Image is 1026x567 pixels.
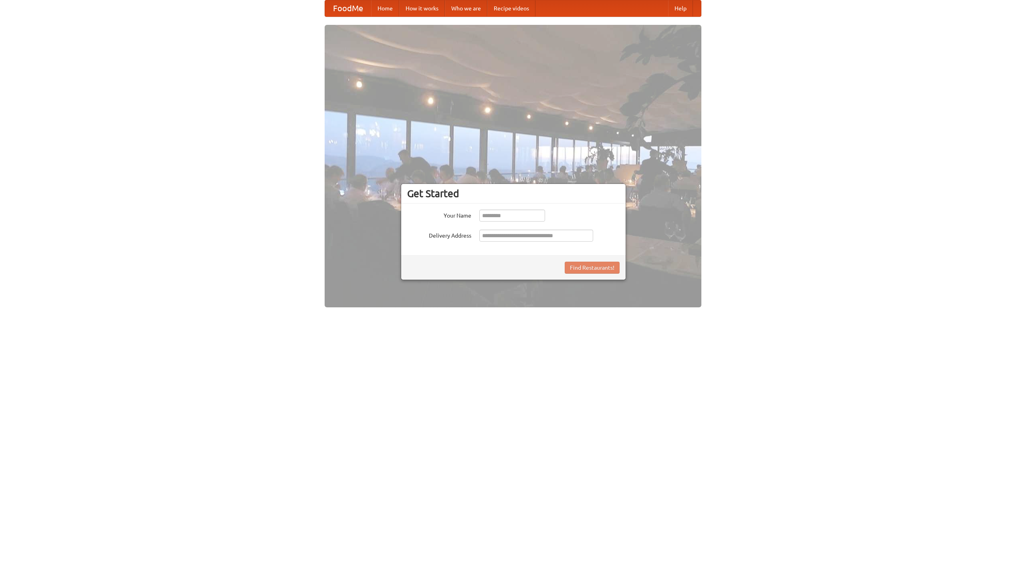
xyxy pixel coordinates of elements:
a: How it works [399,0,445,16]
a: Help [668,0,693,16]
h3: Get Started [407,188,620,200]
label: Your Name [407,210,471,220]
a: Recipe videos [487,0,535,16]
a: Who we are [445,0,487,16]
a: Home [371,0,399,16]
button: Find Restaurants! [565,262,620,274]
label: Delivery Address [407,230,471,240]
a: FoodMe [325,0,371,16]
